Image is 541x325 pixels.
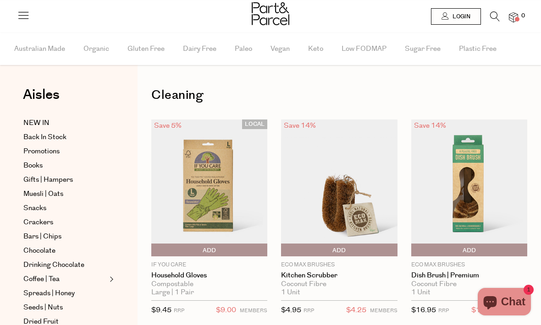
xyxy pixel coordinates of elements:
[23,174,107,185] a: Gifts | Hampers
[411,244,527,256] button: Add To Parcel
[240,307,267,314] small: MEMBERS
[23,189,63,200] span: Muesli | Oats
[242,119,267,129] span: LOCAL
[281,261,397,269] p: Eco Max Brushes
[405,33,441,65] span: Sugar Free
[411,280,527,288] div: Coconut Fibre
[411,305,436,315] span: $16.95
[23,203,107,214] a: Snacks
[23,231,107,242] a: Bars | Chips
[23,274,107,285] a: Coffee | Tea
[308,33,323,65] span: Keto
[281,119,397,256] img: Kitchen Scrubber
[183,33,216,65] span: Dairy Free
[23,288,107,299] a: Spreads | Honey
[281,244,397,256] button: Add To Parcel
[281,288,300,297] span: 1 Unit
[151,280,267,288] div: Compostable
[509,12,518,22] a: 0
[174,307,184,314] small: RRP
[23,189,107,200] a: Muesli | Oats
[23,260,107,271] a: Drinking Chocolate
[23,160,107,171] a: Books
[304,307,314,314] small: RRP
[411,119,449,132] div: Save 14%
[23,302,63,313] span: Seeds | Nuts
[23,174,73,185] span: Gifts | Hampers
[23,85,60,105] span: Aisles
[151,85,527,106] h1: Cleaning
[281,271,397,280] a: Kitchen Scrubber
[151,119,184,132] div: Save 5%
[14,33,65,65] span: Australian Made
[411,261,527,269] p: Eco Max Brushes
[23,132,66,143] span: Back In Stock
[23,118,50,129] span: NEW IN
[216,304,236,316] span: $9.00
[346,304,366,316] span: $4.25
[23,146,107,157] a: Promotions
[23,160,43,171] span: Books
[23,217,107,228] a: Crackers
[23,217,53,228] span: Crackers
[438,307,449,314] small: RRP
[281,305,301,315] span: $4.95
[475,288,534,318] inbox-online-store-chat: Shopify online store chat
[519,12,527,20] span: 0
[151,288,194,297] span: Large | 1 Pair
[23,88,60,111] a: Aisles
[151,119,267,256] img: Household Gloves
[459,33,497,65] span: Plastic Free
[23,132,107,143] a: Back In Stock
[270,33,290,65] span: Vegan
[411,119,527,256] img: Dish Brush | Premium
[23,260,84,271] span: Drinking Chocolate
[23,203,46,214] span: Snacks
[151,244,267,256] button: Add To Parcel
[151,305,171,315] span: $9.45
[23,231,61,242] span: Bars | Chips
[23,245,107,256] a: Chocolate
[370,307,397,314] small: MEMBERS
[23,288,75,299] span: Spreads | Honey
[83,33,109,65] span: Organic
[23,302,107,313] a: Seeds | Nuts
[450,13,470,21] span: Login
[151,271,267,280] a: Household Gloves
[235,33,252,65] span: Paleo
[252,2,289,25] img: Part&Parcel
[411,288,431,297] span: 1 Unit
[342,33,386,65] span: Low FODMAP
[107,274,114,285] button: Expand/Collapse Coffee | Tea
[23,118,107,129] a: NEW IN
[127,33,165,65] span: Gluten Free
[23,146,60,157] span: Promotions
[431,8,481,25] a: Login
[151,261,267,269] p: If You Care
[23,245,55,256] span: Chocolate
[281,280,397,288] div: Coconut Fibre
[281,119,319,132] div: Save 14%
[471,304,496,316] span: $14.65
[23,274,60,285] span: Coffee | Tea
[411,271,527,280] a: Dish Brush | Premium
